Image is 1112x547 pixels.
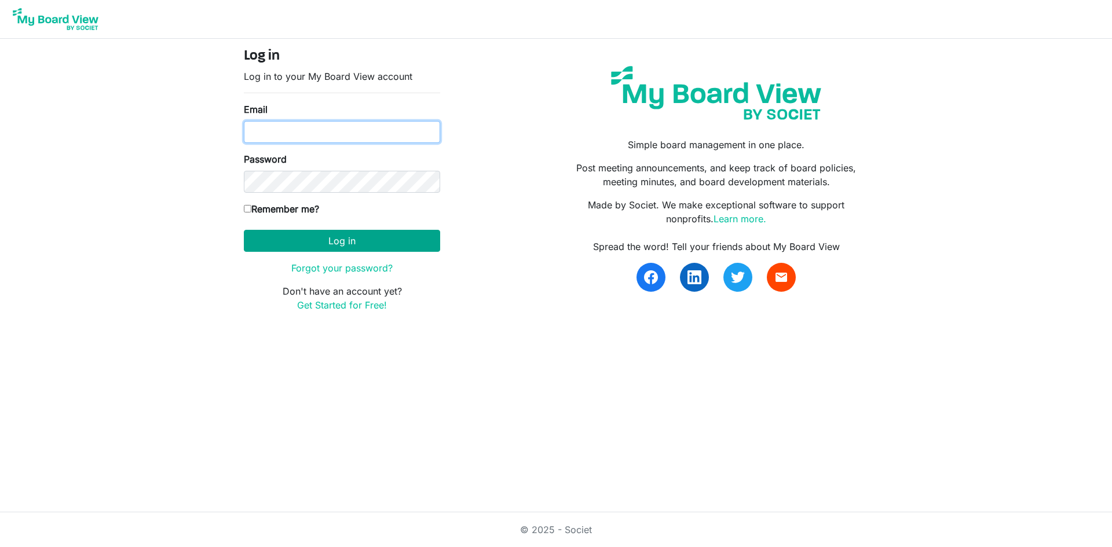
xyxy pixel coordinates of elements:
[565,198,868,226] p: Made by Societ. We make exceptional software to support nonprofits.
[244,69,440,83] p: Log in to your My Board View account
[687,270,701,284] img: linkedin.svg
[602,57,830,129] img: my-board-view-societ.svg
[244,102,268,116] label: Email
[565,240,868,254] div: Spread the word! Tell your friends about My Board View
[565,161,868,189] p: Post meeting announcements, and keep track of board policies, meeting minutes, and board developm...
[297,299,387,311] a: Get Started for Free!
[644,270,658,284] img: facebook.svg
[244,48,440,65] h4: Log in
[244,202,319,216] label: Remember me?
[9,5,102,34] img: My Board View Logo
[244,284,440,312] p: Don't have an account yet?
[244,230,440,252] button: Log in
[774,270,788,284] span: email
[520,524,592,535] a: © 2025 - Societ
[244,205,251,212] input: Remember me?
[244,152,287,166] label: Password
[291,262,393,274] a: Forgot your password?
[565,138,868,152] p: Simple board management in one place.
[731,270,745,284] img: twitter.svg
[714,213,766,225] a: Learn more.
[767,263,796,292] a: email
